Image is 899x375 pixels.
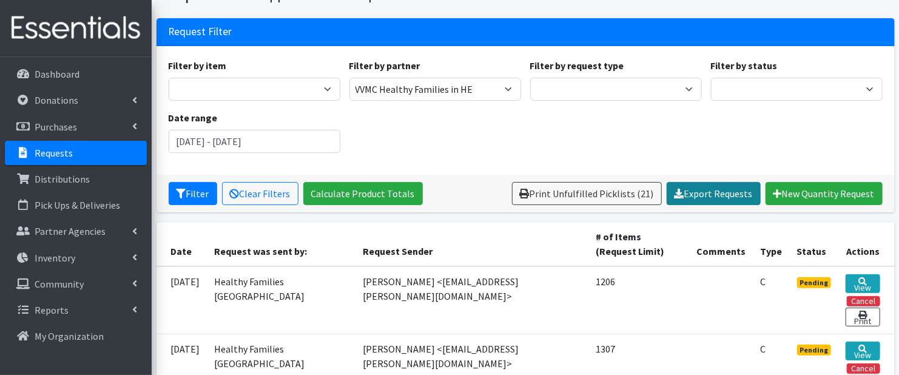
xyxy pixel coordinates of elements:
[303,182,423,205] a: Calculate Product Totals
[5,324,147,348] a: My Organization
[5,88,147,112] a: Donations
[35,330,104,342] p: My Organization
[35,304,69,316] p: Reports
[5,115,147,139] a: Purchases
[35,121,77,133] p: Purchases
[35,225,106,237] p: Partner Agencies
[588,222,690,266] th: # of Items (Request Limit)
[530,58,624,73] label: Filter by request type
[35,199,120,211] p: Pick Ups & Deliveries
[35,94,78,106] p: Donations
[761,275,766,288] abbr: Child
[207,266,356,334] td: Healthy Families [GEOGRAPHIC_DATA]
[5,167,147,191] a: Distributions
[157,222,207,266] th: Date
[5,272,147,296] a: Community
[169,110,218,125] label: Date range
[349,58,420,73] label: Filter by partner
[797,345,832,356] span: Pending
[169,182,217,205] button: Filter
[222,182,298,205] a: Clear Filters
[5,62,147,86] a: Dashboard
[5,141,147,165] a: Requests
[847,363,880,374] button: Cancel
[356,222,589,266] th: Request Sender
[753,222,790,266] th: Type
[512,182,662,205] a: Print Unfulfilled Picklists (21)
[711,58,778,73] label: Filter by status
[797,277,832,288] span: Pending
[847,296,880,306] button: Cancel
[35,252,75,264] p: Inventory
[690,222,753,266] th: Comments
[766,182,883,205] a: New Quantity Request
[169,58,227,73] label: Filter by item
[846,274,880,293] a: View
[846,342,880,360] a: View
[5,219,147,243] a: Partner Agencies
[5,8,147,49] img: HumanEssentials
[356,266,589,334] td: [PERSON_NAME] <[EMAIL_ADDRESS][PERSON_NAME][DOMAIN_NAME]>
[207,222,356,266] th: Request was sent by:
[588,266,690,334] td: 1206
[761,343,766,355] abbr: Child
[5,193,147,217] a: Pick Ups & Deliveries
[667,182,761,205] a: Export Requests
[838,222,894,266] th: Actions
[35,147,73,159] p: Requests
[35,278,84,290] p: Community
[35,173,90,185] p: Distributions
[169,130,340,153] input: January 1, 2011 - December 31, 2011
[169,25,232,38] h3: Request Filter
[35,68,79,80] p: Dashboard
[790,222,839,266] th: Status
[846,308,880,326] a: Print
[5,246,147,270] a: Inventory
[157,266,207,334] td: [DATE]
[5,298,147,322] a: Reports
